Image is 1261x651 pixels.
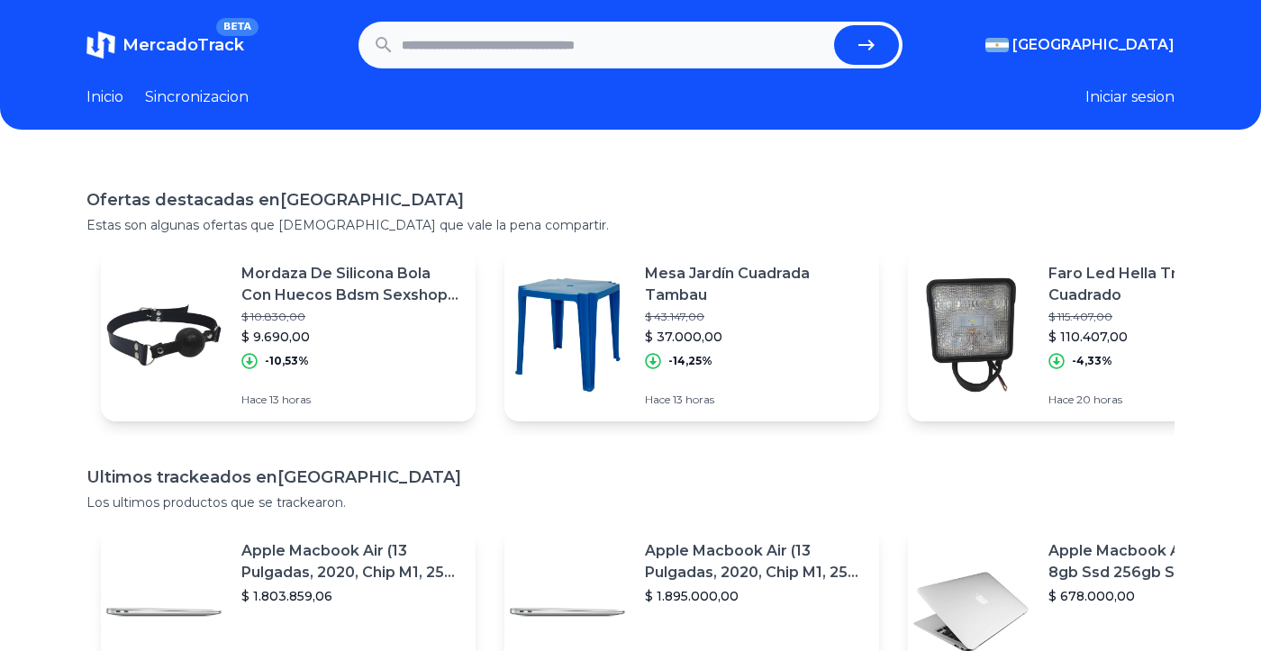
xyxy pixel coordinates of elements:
button: [GEOGRAPHIC_DATA] [985,34,1175,56]
p: Hace 13 horas [241,393,461,407]
p: $ 10.830,00 [241,310,461,324]
a: Featured imageMordaza De Silicona Bola Con Huecos Bdsm Sexshop Adultos$ 10.830,00$ 9.690,00-10,53... [101,249,476,421]
p: -4,33% [1072,354,1112,368]
img: Featured image [908,272,1034,398]
img: MercadoTrack [86,31,115,59]
p: Mordaza De Silicona Bola Con Huecos Bdsm Sexshop Adultos [241,263,461,306]
a: Featured imageMesa Jardín Cuadrada Tambau$ 43.147,00$ 37.000,00-14,25%Hace 13 horas [504,249,879,421]
p: Los ultimos productos que se trackearon. [86,493,1175,511]
a: Sincronizacion [145,86,249,108]
p: $ 43.147,00 [645,310,865,324]
h1: Ofertas destacadas en [GEOGRAPHIC_DATA] [86,187,1175,212]
img: Argentina [985,38,1009,52]
img: Featured image [504,272,630,398]
p: -14,25% [668,354,712,368]
span: BETA [216,18,259,36]
p: $ 9.690,00 [241,328,461,346]
p: Apple Macbook Air (13 Pulgadas, 2020, Chip M1, 256 Gb De Ssd, 8 Gb De Ram) - Plata [645,540,865,583]
h1: Ultimos trackeados en [GEOGRAPHIC_DATA] [86,465,1175,490]
a: MercadoTrackBETA [86,31,244,59]
p: $ 37.000,00 [645,328,865,346]
button: Iniciar sesion [1085,86,1175,108]
p: Estas son algunas ofertas que [DEMOGRAPHIC_DATA] que vale la pena compartir. [86,216,1175,234]
span: [GEOGRAPHIC_DATA] [1012,34,1175,56]
a: Inicio [86,86,123,108]
p: Hace 13 horas [645,393,865,407]
p: Mesa Jardín Cuadrada Tambau [645,263,865,306]
p: $ 1.895.000,00 [645,587,865,605]
span: MercadoTrack [122,35,244,55]
p: $ 1.803.859,06 [241,587,461,605]
img: Featured image [101,272,227,398]
p: Apple Macbook Air (13 Pulgadas, 2020, Chip M1, 256 Gb De Ssd, 8 Gb De Ram) - Plata [241,540,461,583]
p: -10,53% [265,354,309,368]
